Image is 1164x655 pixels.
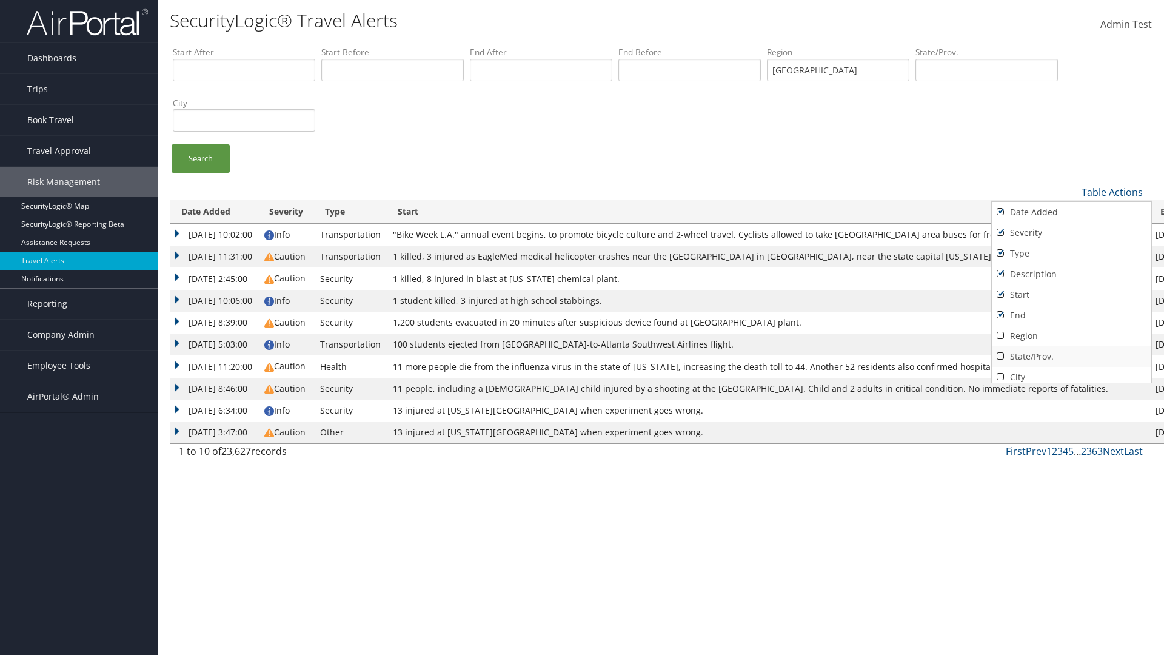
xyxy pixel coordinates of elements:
[27,167,100,197] span: Risk Management
[27,320,95,350] span: Company Admin
[27,105,74,135] span: Book Travel
[992,223,1151,243] a: Severity
[27,8,148,36] img: airportal-logo.png
[992,202,1151,223] a: Date Added
[992,284,1151,305] a: Start
[992,264,1151,284] a: Description
[992,326,1151,346] a: Region
[27,136,91,166] span: Travel Approval
[992,346,1151,367] a: State/Prov.
[992,201,1151,221] a: Download Report
[27,43,76,73] span: Dashboards
[992,243,1151,264] a: Type
[27,289,67,319] span: Reporting
[992,305,1151,326] a: End
[992,367,1151,388] a: City
[27,74,48,104] span: Trips
[27,381,99,412] span: AirPortal® Admin
[27,351,90,381] span: Employee Tools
